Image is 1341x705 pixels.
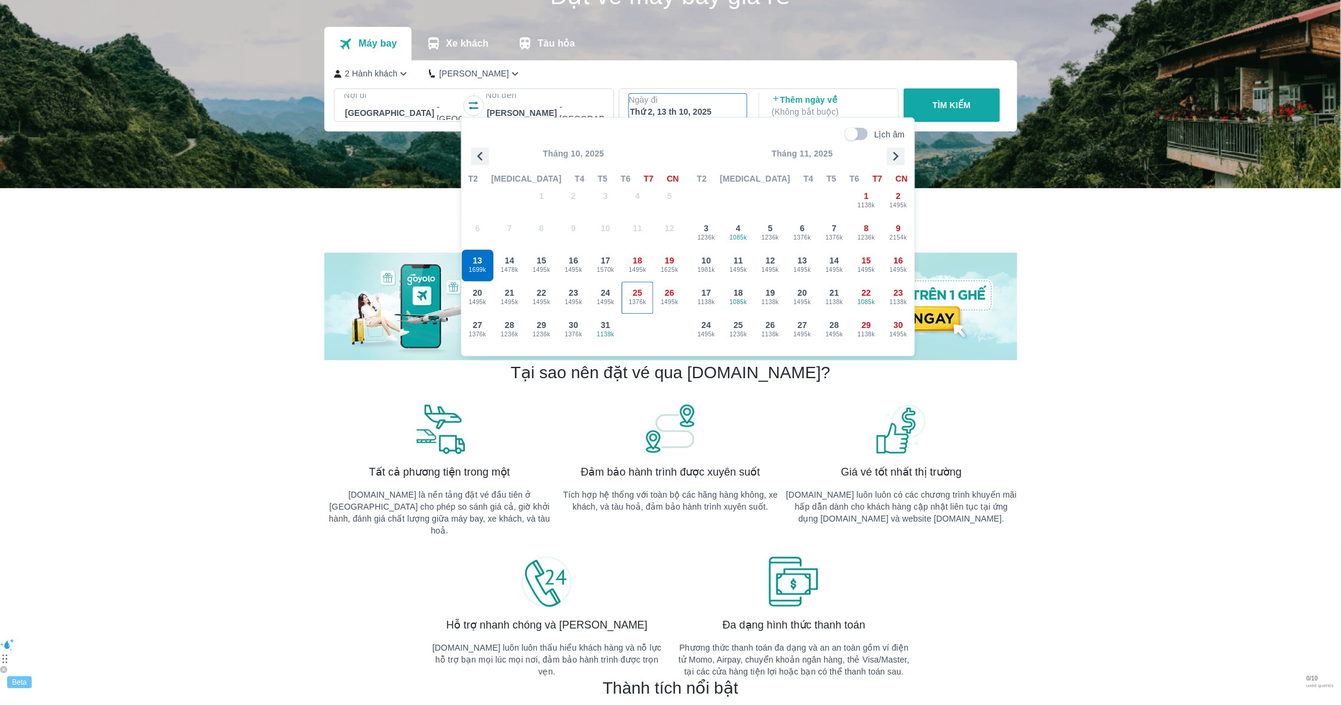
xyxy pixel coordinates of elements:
[830,320,839,332] span: 28
[772,94,888,118] p: Thêm ngày về
[787,233,818,243] span: 1376k
[734,255,743,267] span: 11
[486,89,604,101] p: Nơi đến
[851,314,883,347] button: 291138k
[874,129,905,141] p: Lịch âm
[895,173,907,185] span: CN
[437,101,525,125] p: - [GEOGRAPHIC_DATA]
[511,362,830,384] h2: Tại sao nên đặt vé qua [DOMAIN_NAME]?
[526,298,557,307] span: 1495k
[704,223,709,235] span: 3
[723,618,866,632] span: Đa dạng hình thức thanh toán
[429,68,521,80] button: [PERSON_NAME]
[766,320,775,332] span: 26
[882,250,915,282] button: 161495k
[755,265,786,275] span: 1495k
[849,173,859,185] span: T6
[462,148,686,160] p: Tháng 10, 2025
[894,320,903,332] span: 30
[851,265,882,275] span: 1495k
[603,678,738,699] h2: Thành tích nổi bật
[439,68,509,79] p: [PERSON_NAME]
[590,298,621,307] span: 1495k
[767,556,821,608] img: banner
[494,330,525,339] span: 1236k
[557,250,590,282] button: 161495k
[864,191,869,203] span: 1
[755,233,786,243] span: 1236k
[558,265,589,275] span: 1495k
[754,282,787,314] button: 191138k
[818,250,851,282] button: 141495k
[569,320,578,332] span: 30
[344,89,462,101] p: Nơi đi
[882,217,915,250] button: 92154k
[462,250,494,282] button: 131699k
[827,173,836,185] span: T5
[800,223,805,235] span: 6
[590,265,621,275] span: 1570k
[473,320,483,332] span: 27
[896,191,901,203] span: 2
[841,465,962,479] span: Giá vé tốt nhất thị trường
[883,298,914,307] span: 1138k
[601,320,610,332] span: 31
[601,287,610,299] span: 24
[575,173,584,185] span: T4
[526,330,557,339] span: 1236k
[702,255,711,267] span: 10
[324,207,1017,229] h2: Chương trình giảm giá
[558,330,589,339] span: 1376k
[697,173,707,185] span: T2
[667,173,679,185] span: CN
[590,250,622,282] button: 171570k
[766,255,775,267] span: 12
[691,330,722,339] span: 1495k
[772,106,888,118] p: ( Không bắt buộc )
[493,282,526,314] button: 211495k
[473,255,483,267] span: 13
[537,320,547,332] span: 29
[473,287,483,299] span: 20
[723,298,754,307] span: 1085k
[7,676,32,688] div: Beta
[819,330,850,339] span: 1495k
[787,298,818,307] span: 1495k
[653,250,686,282] button: 191625k
[691,314,723,347] button: 241495k
[786,282,818,314] button: 201495k
[851,185,883,217] button: 11138k
[851,201,882,210] span: 1138k
[630,106,746,118] div: Thứ 2, 13 th 10, 2025
[654,298,685,307] span: 1495k
[462,330,493,339] span: 1376k
[520,556,574,608] img: banner
[569,255,578,267] span: 16
[723,265,754,275] span: 1495k
[797,255,807,267] span: 13
[691,148,915,160] p: Tháng 11, 2025
[538,38,575,50] p: Tàu hỏa
[558,298,589,307] span: 1495k
[861,287,871,299] span: 22
[873,173,882,185] span: T7
[345,68,398,79] p: 2 Hành khách
[819,265,850,275] span: 1495k
[446,618,648,632] span: Hỗ trợ nhanh chóng và [PERSON_NAME]
[736,223,741,235] span: 4
[851,330,882,339] span: 1138k
[621,173,630,185] span: T6
[462,282,494,314] button: 201495k
[633,287,642,299] span: 25
[787,265,818,275] span: 1495k
[894,287,903,299] span: 23
[622,265,653,275] span: 1495k
[851,298,882,307] span: 1085k
[413,403,467,455] img: banner
[882,282,915,314] button: 231138k
[702,287,711,299] span: 17
[601,255,610,267] span: 17
[691,298,722,307] span: 1138k
[557,282,590,314] button: 231495k
[505,287,514,299] span: 21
